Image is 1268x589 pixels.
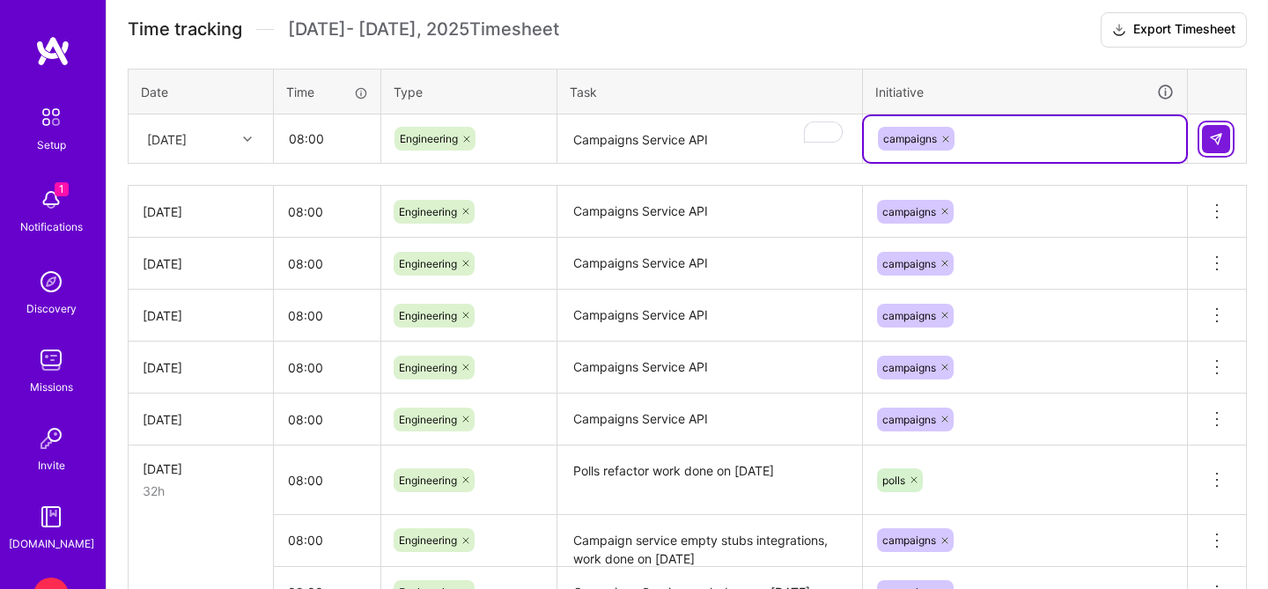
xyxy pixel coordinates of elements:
[559,239,860,288] textarea: Campaigns Service API
[20,217,83,236] div: Notifications
[274,517,380,563] input: HH:MM
[274,457,380,504] input: HH:MM
[882,534,936,547] span: campaigns
[399,474,457,487] span: Engineering
[33,182,69,217] img: bell
[559,116,860,163] textarea: To enrich screen reader interactions, please activate Accessibility in Grammarly extension settings
[875,82,1175,102] div: Initiative
[33,99,70,136] img: setup
[9,534,94,553] div: [DOMAIN_NAME]
[286,83,368,101] div: Time
[1112,21,1126,40] i: icon Download
[129,69,274,114] th: Date
[288,18,559,40] span: [DATE] - [DATE] , 2025 Timesheet
[274,396,380,443] input: HH:MM
[128,18,242,40] span: Time tracking
[882,474,905,487] span: polls
[143,254,259,273] div: [DATE]
[400,132,458,145] span: Engineering
[882,309,936,322] span: campaigns
[399,361,457,374] span: Engineering
[557,69,863,114] th: Task
[559,517,860,565] textarea: Campaign service empty stubs integrations, work done on [DATE]
[399,534,457,547] span: Engineering
[37,136,66,154] div: Setup
[559,395,860,444] textarea: Campaigns Service API
[33,342,69,378] img: teamwork
[1202,125,1232,153] div: null
[399,309,457,322] span: Engineering
[33,499,69,534] img: guide book
[882,361,936,374] span: campaigns
[274,292,380,339] input: HH:MM
[883,132,937,145] span: campaigns
[33,264,69,299] img: discovery
[275,115,380,162] input: HH:MM
[55,182,69,196] span: 1
[882,257,936,270] span: campaigns
[143,460,259,478] div: [DATE]
[143,306,259,325] div: [DATE]
[399,205,457,218] span: Engineering
[35,35,70,67] img: logo
[559,291,860,340] textarea: Campaigns Service API
[143,202,259,221] div: [DATE]
[882,205,936,218] span: campaigns
[559,188,860,236] textarea: Campaigns Service API
[882,413,936,426] span: campaigns
[38,456,65,475] div: Invite
[143,358,259,377] div: [DATE]
[147,129,187,148] div: [DATE]
[143,482,259,500] div: 32h
[274,240,380,287] input: HH:MM
[30,378,73,396] div: Missions
[559,447,860,513] textarea: Polls refactor work done on [DATE]
[274,344,380,391] input: HH:MM
[1101,12,1247,48] button: Export Timesheet
[381,69,557,114] th: Type
[143,410,259,429] div: [DATE]
[399,257,457,270] span: Engineering
[1209,132,1223,146] img: Submit
[26,299,77,318] div: Discovery
[33,421,69,456] img: Invite
[274,188,380,235] input: HH:MM
[243,135,252,144] i: icon Chevron
[559,343,860,392] textarea: Campaigns Service API
[399,413,457,426] span: Engineering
